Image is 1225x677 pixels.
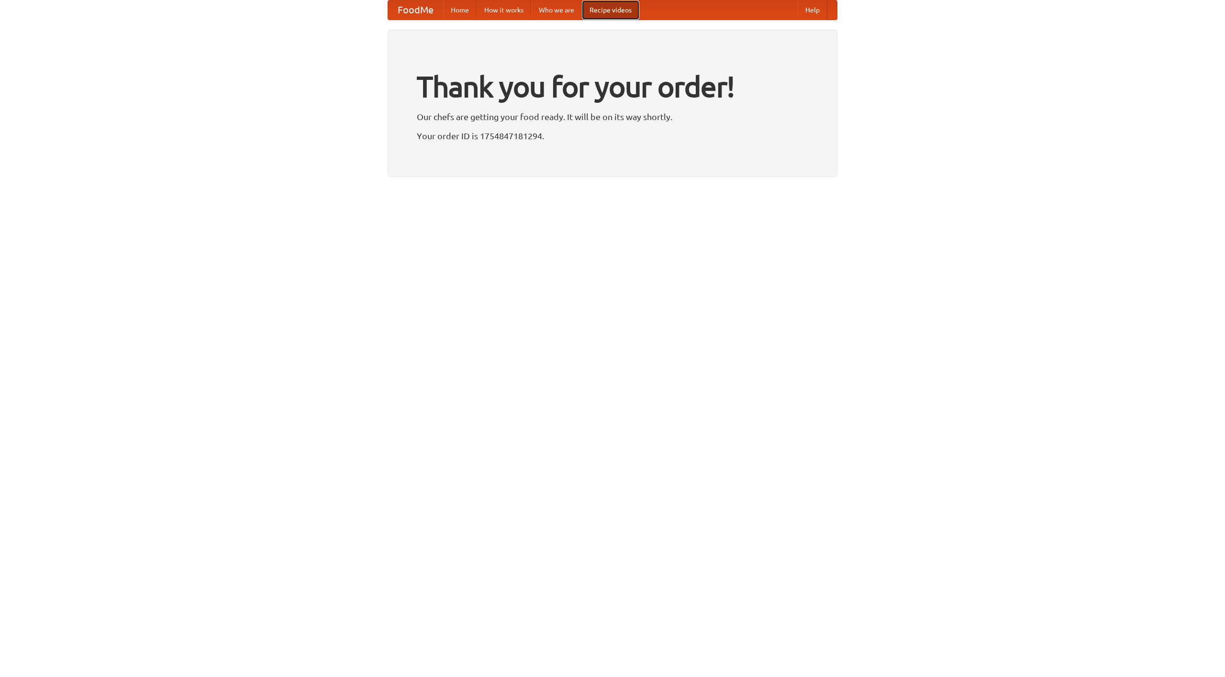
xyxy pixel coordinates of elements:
a: Home [443,0,477,20]
a: Recipe videos [582,0,639,20]
p: Your order ID is 1754847181294. [417,129,808,143]
p: Our chefs are getting your food ready. It will be on its way shortly. [417,110,808,124]
a: Who we are [531,0,582,20]
a: FoodMe [388,0,443,20]
a: Help [798,0,827,20]
a: How it works [477,0,531,20]
h1: Thank you for your order! [417,64,808,110]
